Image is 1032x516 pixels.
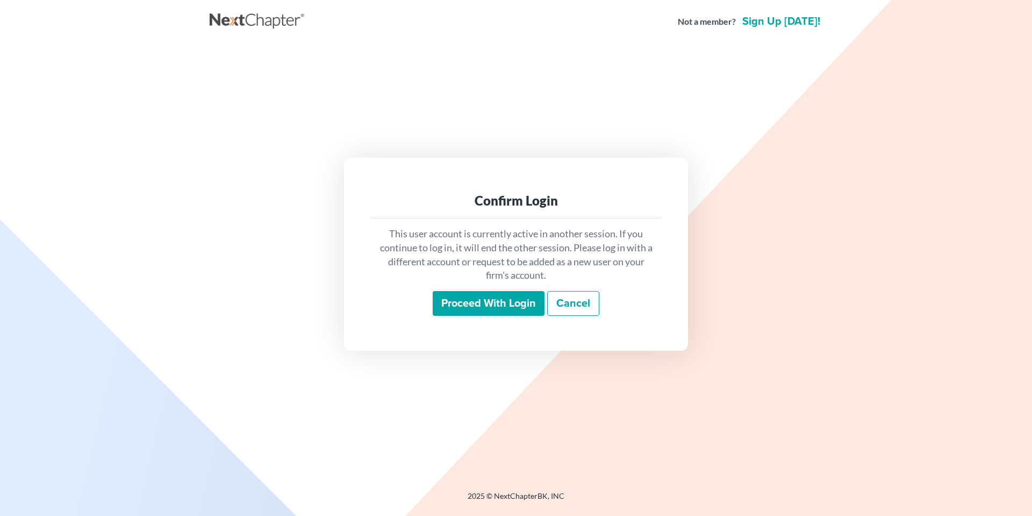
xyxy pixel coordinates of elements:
p: This user account is currently active in another session. If you continue to log in, it will end ... [378,227,654,282]
strong: Not a member? [678,16,736,28]
a: Sign up [DATE]! [740,16,822,27]
a: Cancel [547,291,599,316]
div: Confirm Login [378,192,654,209]
div: 2025 © NextChapterBK, INC [210,491,822,510]
input: Proceed with login [433,291,544,316]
